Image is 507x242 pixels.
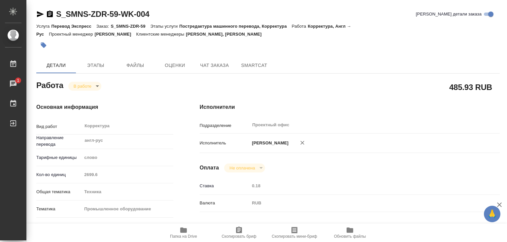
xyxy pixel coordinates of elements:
[36,103,173,111] h4: Основная информация
[111,24,150,29] p: S_SMNS-ZDR-59
[72,83,93,89] button: В работе
[46,10,54,18] button: Скопировать ссылку
[292,24,308,29] p: Работа
[484,206,500,222] button: 🙏
[96,24,111,29] p: Заказ:
[322,224,378,242] button: Обновить файлы
[151,24,180,29] p: Этапы услуги
[82,186,173,197] div: Техника
[238,61,270,70] span: SmartCat
[211,224,267,242] button: Скопировать бриф
[82,170,173,179] input: Пустое поле
[82,152,173,163] div: слово
[250,140,288,146] p: [PERSON_NAME]
[68,82,101,91] div: В работе
[267,224,322,242] button: Скопировать мини-бриф
[13,77,23,84] span: 1
[49,32,94,37] p: Проектный менеджер
[40,61,72,70] span: Детали
[170,234,197,239] span: Папка на Drive
[36,171,82,178] p: Кол-во единиц
[156,224,211,242] button: Папка на Drive
[159,61,191,70] span: Оценки
[416,11,482,17] span: [PERSON_NAME] детали заказа
[2,76,25,92] a: 1
[179,24,291,29] p: Постредактура машинного перевода, Корректура
[80,61,112,70] span: Этапы
[221,234,256,239] span: Скопировать бриф
[200,122,250,129] p: Подразделение
[199,61,230,70] span: Чат заказа
[119,61,151,70] span: Файлы
[487,207,498,221] span: 🙏
[36,79,63,91] h2: Работа
[250,197,475,209] div: RUB
[56,10,150,18] a: S_SMNS-ZDR-59-WK-004
[36,24,51,29] p: Услуга
[449,81,492,93] h2: 485.93 RUB
[51,24,96,29] p: Перевод Экспресс
[200,103,500,111] h4: Исполнители
[200,164,219,172] h4: Оплата
[200,223,500,230] h4: Дополнительно
[82,203,173,215] div: Промышленное оборудование
[36,189,82,195] p: Общая тематика
[272,234,317,239] span: Скопировать мини-бриф
[36,135,82,148] p: Направление перевода
[46,223,88,229] span: Нотариальный заказ
[36,10,44,18] button: Скопировать ссылку для ЯМессенджера
[200,140,250,146] p: Исполнитель
[36,123,82,130] p: Вид работ
[36,154,82,161] p: Тарифные единицы
[227,165,257,171] button: Не оплачена
[200,183,250,189] p: Ставка
[334,234,366,239] span: Обновить файлы
[295,136,310,150] button: Удалить исполнителя
[224,164,265,172] div: В работе
[36,38,51,52] button: Добавить тэг
[250,181,475,191] input: Пустое поле
[95,32,136,37] p: [PERSON_NAME]
[200,200,250,206] p: Валюта
[136,32,186,37] p: Клиентские менеджеры
[186,32,266,37] p: [PERSON_NAME], [PERSON_NAME]
[36,206,82,212] p: Тематика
